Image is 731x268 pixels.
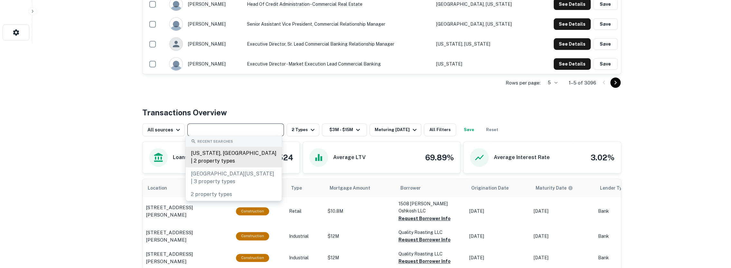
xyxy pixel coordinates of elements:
span: Mortgage Amount [330,184,379,192]
th: Type [286,179,324,197]
button: Save [593,38,618,50]
td: [US_STATE], [US_STATE] [433,34,534,54]
td: Executive Director, Sr. Lead Commercial Banking Relationship Manager [243,34,433,54]
h4: 524 [278,152,293,163]
p: Industrial [289,255,321,261]
span: Origination Date [471,184,517,192]
div: [PERSON_NAME] [169,37,240,51]
th: Borrower [395,179,466,197]
button: See Details [554,58,591,70]
button: 2 Types [286,123,319,136]
th: Mortgage Amount [324,179,395,197]
h6: Average Interest Rate [494,154,550,161]
p: Bank [598,208,650,215]
iframe: Chat Widget [699,217,731,247]
a: [STREET_ADDRESS][PERSON_NAME] [146,204,230,219]
button: Request Borrower Info [398,257,451,265]
button: Maturing [DATE] [370,123,421,136]
p: [DATE] [534,255,592,261]
h6: Average LTV [333,154,366,161]
td: [US_STATE] [433,54,534,74]
button: Go to next page [610,77,621,88]
p: [DATE] [469,208,527,215]
th: Location [143,179,233,197]
h4: 3.02% [591,152,614,163]
button: $3M - $15M [322,123,367,136]
div: [PERSON_NAME] [169,17,240,31]
div: Maturing [DATE] [375,126,418,134]
button: All sources [142,123,185,136]
h4: Transactions Overview [142,107,227,118]
button: Save your search to get updates of matches that match your search criteria. [459,123,479,136]
span: Borrower [400,184,421,192]
td: Senior Assistant Vice President, Commercial Relationship Manager [243,14,433,34]
p: Retail [289,208,321,215]
button: Save [593,18,618,30]
span: Location [148,184,175,192]
td: [GEOGRAPHIC_DATA], [US_STATE] [433,14,534,34]
td: Executive Director - Market Execution Lead Commercial Banking [243,54,433,74]
div: [US_STATE], [GEOGRAPHIC_DATA] | 2 property types [186,147,282,167]
span: Maturity dates displayed may be estimated. Please contact the lender for the most accurate maturi... [536,184,581,192]
p: Quality Roasting LLC [398,250,463,257]
button: See Details [554,38,591,50]
a: [STREET_ADDRESS][PERSON_NAME] [146,250,230,265]
th: Maturity dates displayed may be estimated. Please contact the lender for the most accurate maturi... [530,179,595,197]
h6: Maturity Date [536,184,567,192]
p: $10.8M [328,208,392,215]
button: Request Borrower Info [398,236,451,244]
p: Bank [598,233,650,240]
span: Recent Searches [197,139,233,144]
div: [PERSON_NAME] [169,57,240,71]
h4: 69.89% [425,152,454,163]
button: Reset [482,123,502,136]
img: 9c8pery4andzj6ohjkjp54ma2 [170,58,183,70]
div: This loan purpose was for construction [236,232,269,240]
p: $12M [328,255,392,261]
th: Lender Type [595,179,653,197]
p: [DATE] [469,255,527,261]
span: Type [291,184,302,192]
div: Maturity dates displayed may be estimated. Please contact the lender for the most accurate maturi... [536,184,573,192]
div: 2 property types [186,188,282,201]
th: Origination Date [466,179,530,197]
p: 1508 [PERSON_NAME] Oshkosh LLC [398,200,463,214]
button: All Filters [424,123,456,136]
span: Lender Type [600,184,627,192]
p: $12M [328,233,392,240]
div: 5 [543,78,558,87]
div: [GEOGRAPHIC_DATA][US_STATE] | 3 property types [186,167,282,188]
button: Request Borrower Info [398,215,451,222]
p: Bank [598,255,650,261]
button: Save [593,58,618,70]
img: 9c8pery4andzj6ohjkjp54ma2 [170,18,183,31]
a: [STREET_ADDRESS][PERSON_NAME] [146,229,230,244]
p: Industrial [289,233,321,240]
p: Rows per page: [506,79,540,87]
div: This loan purpose was for construction [236,207,269,215]
p: [DATE] [534,233,592,240]
button: See Details [554,18,591,30]
p: [DATE] [534,208,592,215]
p: [DATE] [469,233,527,240]
div: This loan purpose was for construction [236,254,269,262]
p: Quality Roasting LLC [398,229,463,236]
p: 1–5 of 3096 [569,79,596,87]
div: All sources [147,126,182,134]
h6: Loans Originated [173,154,216,161]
